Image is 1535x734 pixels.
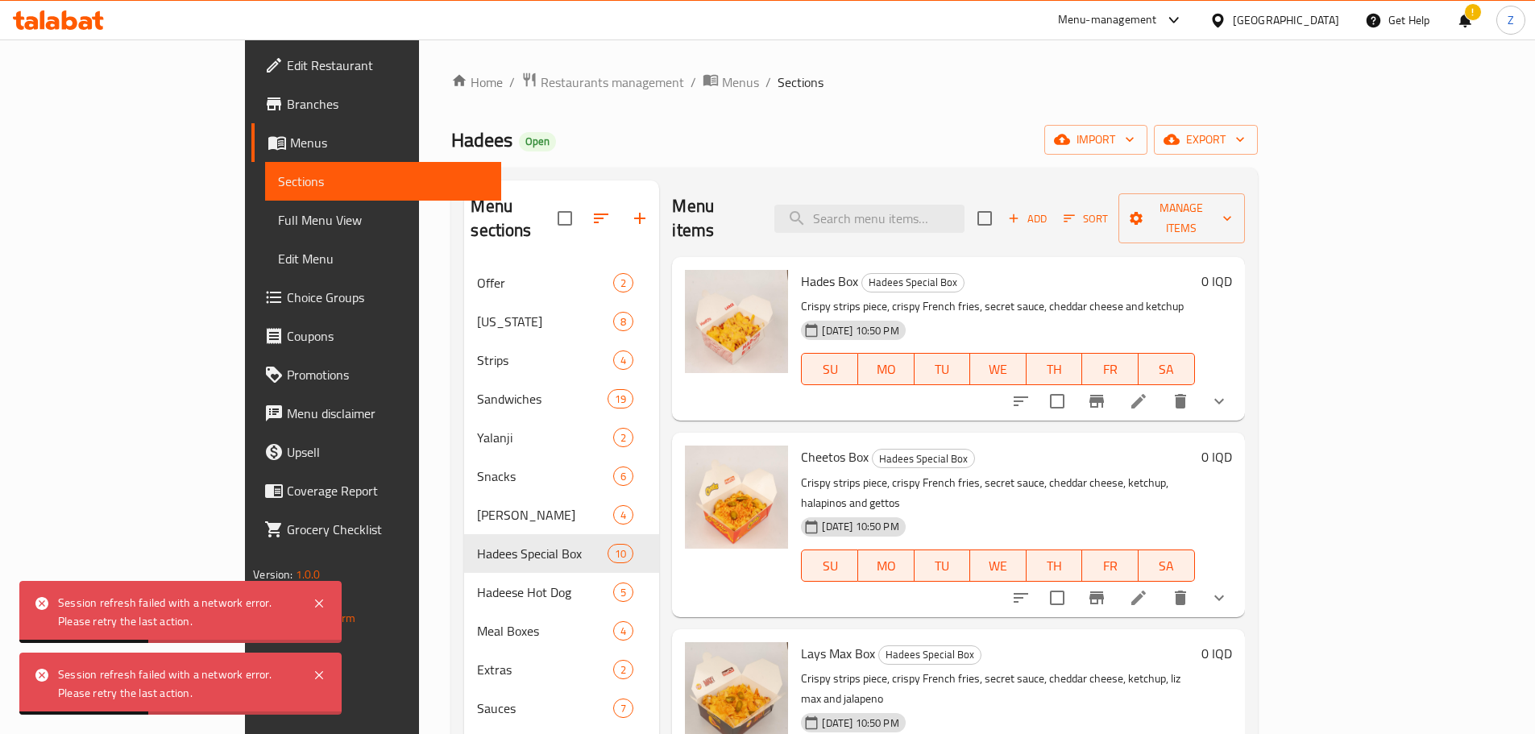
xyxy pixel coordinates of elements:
span: Add [1006,209,1049,228]
nav: breadcrumb [451,72,1257,93]
div: items [613,428,633,447]
span: SU [808,554,852,578]
span: SA [1145,358,1189,381]
button: WE [970,549,1027,582]
button: SA [1139,353,1195,385]
div: Hadeese Hot Dog5 [464,573,659,612]
div: Kentucky [477,312,613,331]
div: [PERSON_NAME]4 [464,496,659,534]
span: SU [808,358,852,381]
button: sort-choices [1002,578,1040,617]
span: [US_STATE] [477,312,613,331]
span: 10 [608,546,633,562]
a: Coupons [251,317,501,355]
span: 7 [614,701,633,716]
a: Promotions [251,355,501,394]
span: Hadees Special Box [862,273,964,292]
span: FR [1089,358,1132,381]
a: Upsell [251,433,501,471]
span: Open [519,135,556,148]
span: Sauces [477,699,613,718]
span: Extras [477,660,613,679]
span: FR [1089,554,1132,578]
div: [GEOGRAPHIC_DATA] [1233,11,1339,29]
p: Crispy strips piece, crispy French fries, secret sauce, cheddar cheese and ketchup [801,297,1194,317]
button: TU [915,353,971,385]
div: Yalanji [477,428,613,447]
span: Menu disclaimer [287,404,488,423]
div: Yalanji2 [464,418,659,457]
a: Edit menu item [1129,392,1148,411]
div: items [613,660,633,679]
div: items [608,389,633,408]
h2: Menu items [672,194,755,243]
button: Add [1002,206,1053,231]
h6: 0 IQD [1201,446,1232,468]
img: Hades Box [685,270,788,373]
h6: 0 IQD [1201,270,1232,292]
a: Sections [265,162,501,201]
svg: Show Choices [1209,392,1229,411]
div: Hadees Special Box [878,645,981,665]
span: Hadees Special Box [873,450,974,468]
div: Hadees Special Box [872,449,975,468]
span: Lays Max Box [801,641,875,666]
div: items [613,273,633,292]
span: Offer [477,273,613,292]
span: Coverage Report [287,481,488,500]
a: Branches [251,85,501,123]
span: Meal Boxes [477,621,613,641]
span: Full Menu View [278,210,488,230]
span: SA [1145,554,1189,578]
button: MO [858,353,915,385]
p: Crispy strips piece, crispy French fries, secret sauce, cheddar cheese, ketchup, liz max and jala... [801,669,1194,709]
h2: Menu sections [471,194,558,243]
span: MO [865,358,908,381]
button: SU [801,353,858,385]
span: 2 [614,276,633,291]
span: Hadeese Hot Dog [477,583,613,602]
span: TU [921,554,965,578]
button: Manage items [1118,193,1244,243]
div: Meal Boxes4 [464,612,659,650]
span: Sections [778,73,824,92]
div: items [613,467,633,486]
span: WE [977,358,1020,381]
button: import [1044,125,1147,155]
button: Add section [620,199,659,238]
button: delete [1161,382,1200,421]
span: Strips [477,350,613,370]
li: / [509,73,515,92]
a: Coverage Report [251,471,501,510]
div: Sandwiches19 [464,379,659,418]
span: Cheetos Box [801,445,869,469]
span: Restaurants management [541,73,684,92]
span: 4 [614,353,633,368]
span: Select section [968,201,1002,235]
li: / [691,73,696,92]
button: export [1154,125,1258,155]
button: WE [970,353,1027,385]
img: Cheetos Box [685,446,788,549]
span: [PERSON_NAME] [477,505,613,525]
div: items [613,350,633,370]
button: TH [1027,353,1083,385]
span: 2 [614,430,633,446]
span: Select to update [1040,581,1074,615]
span: Z [1508,11,1514,29]
div: Hadees Special Box10 [464,534,659,573]
div: Snacks6 [464,457,659,496]
span: Version: [253,564,292,585]
div: Sauces7 [464,689,659,728]
span: Sort [1064,209,1108,228]
div: Hadees Rizo [477,505,613,525]
span: Coupons [287,326,488,346]
button: Branch-specific-item [1077,578,1116,617]
div: Extras2 [464,650,659,689]
span: Upsell [287,442,488,462]
span: Snacks [477,467,613,486]
div: [US_STATE]8 [464,302,659,341]
a: Edit Restaurant [251,46,501,85]
span: 4 [614,508,633,523]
